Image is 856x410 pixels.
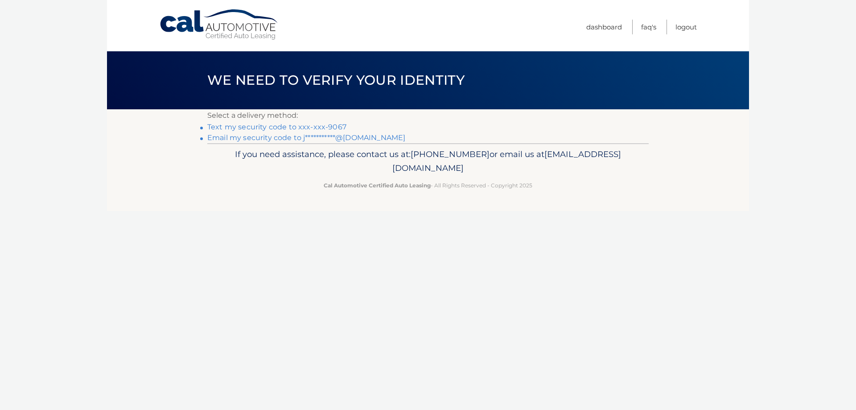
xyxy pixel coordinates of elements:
a: Text my security code to xxx-xxx-9067 [207,123,346,131]
p: - All Rights Reserved - Copyright 2025 [213,181,643,190]
a: Dashboard [586,20,622,34]
strong: Cal Automotive Certified Auto Leasing [324,182,431,189]
p: Select a delivery method: [207,109,649,122]
span: We need to verify your identity [207,72,465,88]
a: Cal Automotive [159,9,280,41]
p: If you need assistance, please contact us at: or email us at [213,147,643,176]
span: [PHONE_NUMBER] [411,149,490,159]
a: FAQ's [641,20,656,34]
a: Logout [675,20,697,34]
